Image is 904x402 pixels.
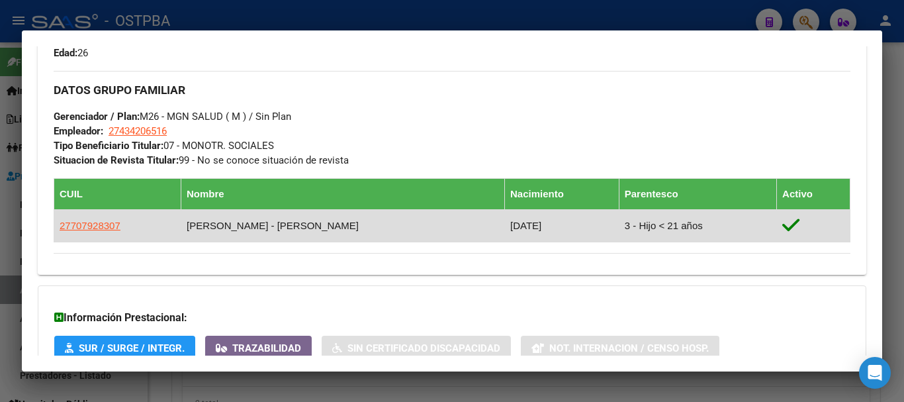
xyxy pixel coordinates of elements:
h3: Información Prestacional: [54,310,850,326]
strong: Empleador: [54,125,103,137]
th: Parentesco [619,178,776,209]
span: 99 - No se conoce situación de revista [54,154,349,166]
td: [PERSON_NAME] - [PERSON_NAME] [181,209,504,242]
span: SUR / SURGE / INTEGR. [79,342,185,354]
th: Activo [777,178,850,209]
button: Sin Certificado Discapacidad [322,336,511,360]
span: Trazabilidad [232,342,301,354]
strong: Gerenciador / Plan: [54,111,140,123]
span: 27707928307 [60,220,120,231]
th: Nombre [181,178,504,209]
span: Sin Certificado Discapacidad [347,342,500,354]
th: CUIL [54,178,181,209]
div: Open Intercom Messenger [859,357,891,389]
span: 27434206516 [109,125,167,137]
button: Trazabilidad [205,336,312,360]
span: Not. Internacion / Censo Hosp. [549,342,709,354]
th: Nacimiento [505,178,619,209]
button: Not. Internacion / Censo Hosp. [521,336,719,360]
button: SUR / SURGE / INTEGR. [54,336,195,360]
span: 07 - MONOTR. SOCIALES [54,140,274,152]
strong: Edad: [54,47,77,59]
strong: Tipo Beneficiario Titular: [54,140,163,152]
h3: DATOS GRUPO FAMILIAR [54,83,850,97]
td: 3 - Hijo < 21 años [619,209,776,242]
span: M26 - MGN SALUD ( M ) / Sin Plan [54,111,291,123]
strong: Situacion de Revista Titular: [54,154,179,166]
td: [DATE] [505,209,619,242]
span: 26 [54,47,88,59]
